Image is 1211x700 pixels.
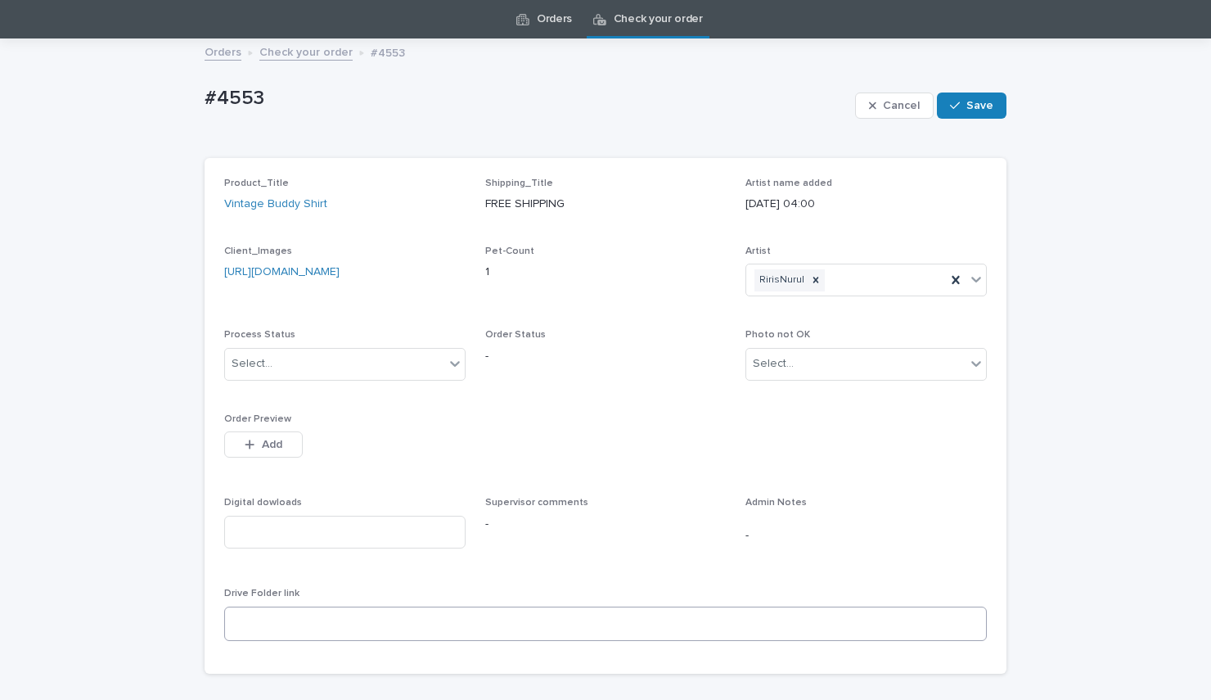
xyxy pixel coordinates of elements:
[485,196,727,213] p: FREE SHIPPING
[745,178,832,188] span: Artist name added
[224,414,291,424] span: Order Preview
[883,100,920,111] span: Cancel
[745,330,810,340] span: Photo not OK
[485,246,534,256] span: Pet-Count
[937,93,1006,119] button: Save
[745,498,807,508] span: Admin Notes
[205,42,241,61] a: Orders
[485,178,553,188] span: Shipping_Title
[485,516,727,533] p: -
[855,93,934,119] button: Cancel
[262,439,282,450] span: Add
[224,330,295,340] span: Process Status
[485,348,727,365] p: -
[224,246,292,256] span: Client_Images
[205,87,849,111] p: #4553
[485,498,588,508] span: Supervisor comments
[224,498,302,508] span: Digital dowloads
[224,431,303,458] button: Add
[485,330,546,340] span: Order Status
[371,43,405,61] p: #4553
[224,589,299,598] span: Drive Folder link
[745,246,771,256] span: Artist
[745,196,987,213] p: [DATE] 04:00
[745,527,987,544] p: -
[754,269,807,291] div: RirisNurul
[224,266,340,278] a: [URL][DOMAIN_NAME]
[485,264,727,281] p: 1
[232,355,272,373] div: Select...
[224,178,289,188] span: Product_Title
[224,196,327,213] a: Vintage Buddy Shirt
[753,355,794,373] div: Select...
[966,100,993,111] span: Save
[259,42,353,61] a: Check your order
